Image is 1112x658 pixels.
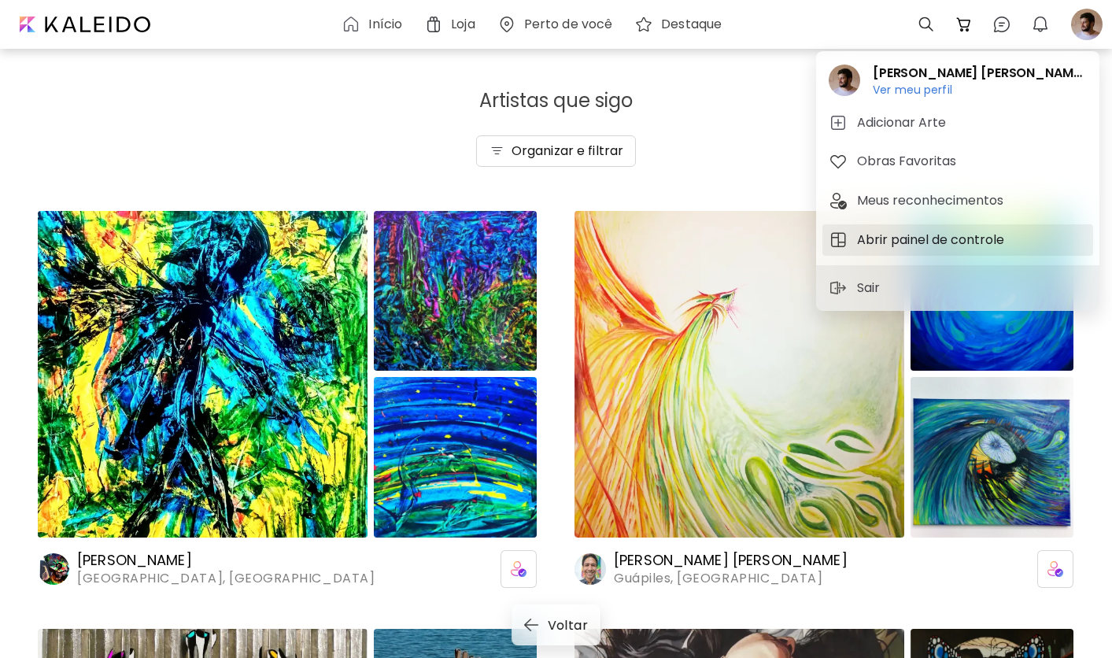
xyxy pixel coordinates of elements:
h6: Ver meu perfil [873,83,1087,97]
h5: Abrir painel de controle [857,231,1009,250]
img: sign-out [829,279,848,298]
button: tabAbrir painel de controle [822,224,1093,256]
img: tab [829,113,848,132]
button: tabAdicionar Arte [822,107,1093,139]
img: tab [829,152,848,171]
img: tab [829,231,848,250]
h5: Meus reconhecimentos [857,191,1008,210]
button: tabObras Favoritas [822,146,1093,177]
img: tab [829,191,848,210]
button: tabMeus reconhecimentos [822,185,1093,216]
h2: [PERSON_NAME] [PERSON_NAME] [PERSON_NAME] [873,64,1087,83]
p: Sair [857,279,885,298]
button: sign-outSair [822,272,892,304]
h5: Adicionar Arte [857,113,951,132]
h5: Obras Favoritas [857,152,961,171]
